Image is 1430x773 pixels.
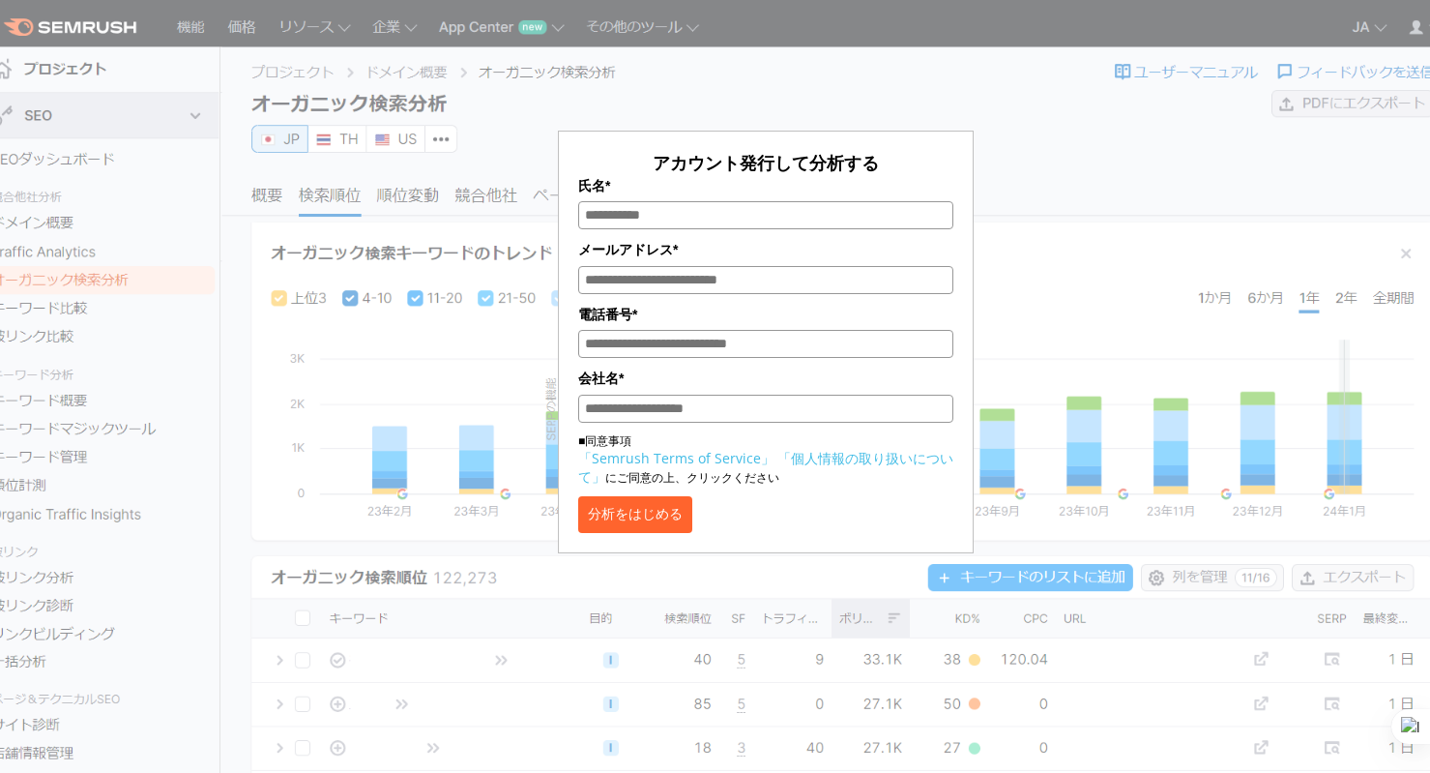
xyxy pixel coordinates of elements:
[578,239,953,260] label: メールアドレス*
[653,151,879,174] span: アカウント発行して分析する
[578,449,774,467] a: 「Semrush Terms of Service」
[578,304,953,325] label: 電話番号*
[578,432,953,487] p: ■同意事項 にご同意の上、クリックください
[578,449,953,486] a: 「個人情報の取り扱いについて」
[578,496,692,533] button: 分析をはじめる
